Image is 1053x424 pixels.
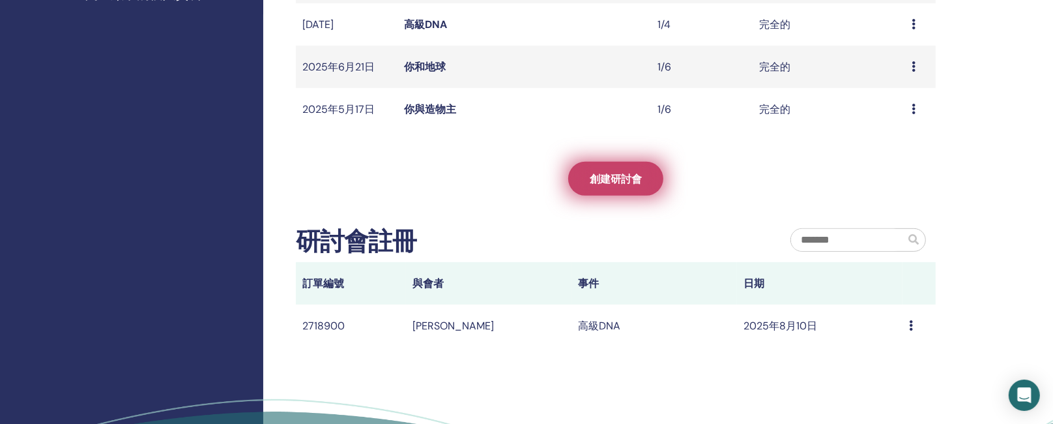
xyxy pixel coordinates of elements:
font: 訂單編號 [302,277,344,290]
font: 日期 [743,277,764,290]
font: 1/6 [658,102,672,116]
font: 1/6 [658,60,672,74]
font: 高級DNA [578,319,620,333]
font: 1/4 [658,18,671,31]
div: Open Intercom Messenger [1009,380,1040,411]
font: 2025年6月21日 [302,60,375,74]
font: 與會者 [412,277,444,290]
a: 你與造物主 [404,102,456,116]
font: 2718900 [302,319,345,333]
font: [PERSON_NAME] [412,319,494,333]
a: 創建研討會 [568,162,663,196]
font: 研討會註冊 [296,225,416,258]
font: 2025年8月10日 [743,319,817,333]
font: 完全的 [759,102,790,116]
font: 創建研討會 [590,172,642,186]
font: [DATE] [302,18,334,31]
font: 2025年5月17日 [302,102,375,116]
font: 完全的 [759,60,790,74]
a: 你和地球 [404,60,446,74]
font: 事件 [578,277,599,290]
a: 高級DNA [404,18,447,31]
font: 完全的 [759,18,790,31]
